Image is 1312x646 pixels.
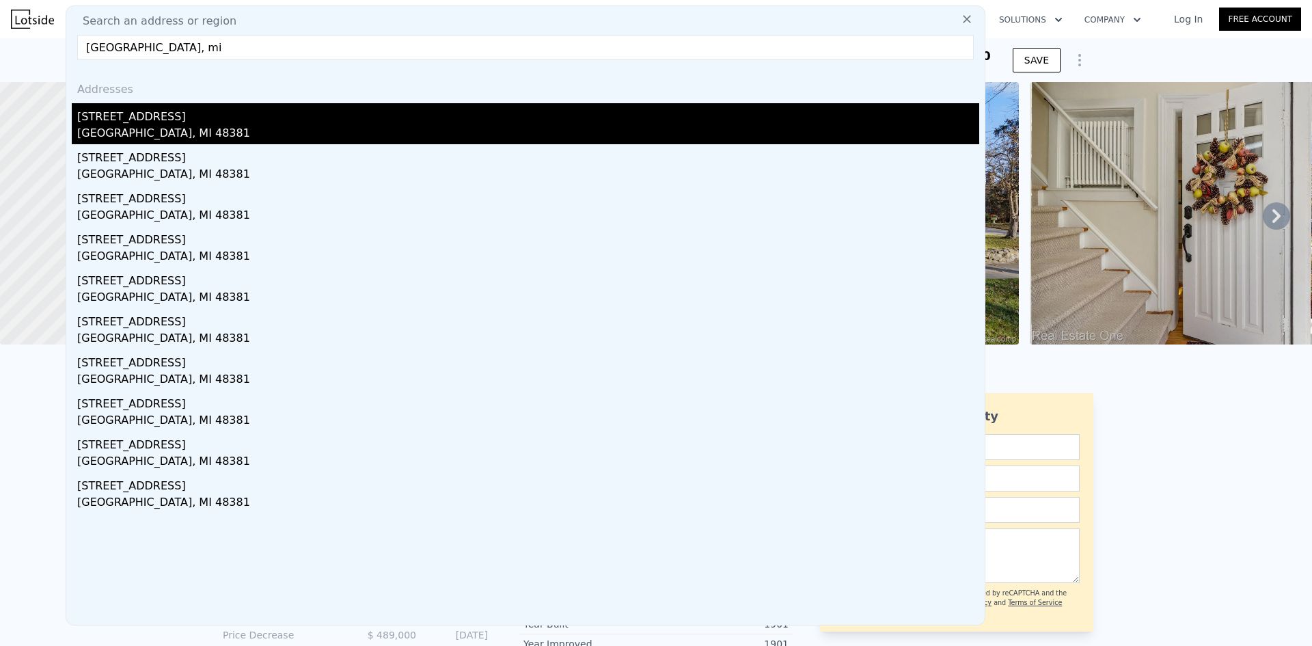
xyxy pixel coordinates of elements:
div: [STREET_ADDRESS] [77,308,979,330]
div: Addresses [72,70,979,103]
button: Show Options [1066,46,1093,74]
div: [GEOGRAPHIC_DATA], MI 48381 [77,494,979,513]
div: [STREET_ADDRESS] [77,431,979,453]
a: Free Account [1219,8,1301,31]
div: [GEOGRAPHIC_DATA], MI 48381 [77,371,979,390]
div: [STREET_ADDRESS] [77,267,979,289]
div: [STREET_ADDRESS] [77,103,979,125]
div: Price Decrease [223,628,344,642]
div: [DATE] [427,628,488,642]
div: [GEOGRAPHIC_DATA], MI 48381 [77,330,979,349]
div: [STREET_ADDRESS] [77,144,979,166]
button: Company [1074,8,1152,32]
div: [STREET_ADDRESS] [77,390,979,412]
div: [GEOGRAPHIC_DATA], MI 48381 [77,289,979,308]
div: This site is protected by reCAPTCHA and the Google and apply. [922,589,1080,618]
a: Log In [1158,12,1219,26]
div: [STREET_ADDRESS] [77,226,979,248]
div: [STREET_ADDRESS] [77,349,979,371]
span: Search an address or region [72,13,236,29]
div: [GEOGRAPHIC_DATA], MI 48381 [77,453,979,472]
button: SAVE [1013,48,1061,72]
a: Terms of Service [1008,599,1062,606]
div: [GEOGRAPHIC_DATA], MI 48381 [77,207,979,226]
span: $ 489,000 [368,630,416,641]
button: Solutions [988,8,1074,32]
img: Lotside [11,10,54,29]
div: [GEOGRAPHIC_DATA], MI 48381 [77,166,979,185]
div: [GEOGRAPHIC_DATA], MI 48381 [77,125,979,144]
div: [GEOGRAPHIC_DATA], MI 48381 [77,248,979,267]
input: Enter an address, city, region, neighborhood or zip code [77,35,974,59]
div: [STREET_ADDRESS] [77,472,979,494]
div: [GEOGRAPHIC_DATA], MI 48381 [77,412,979,431]
div: [STREET_ADDRESS] [77,185,979,207]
